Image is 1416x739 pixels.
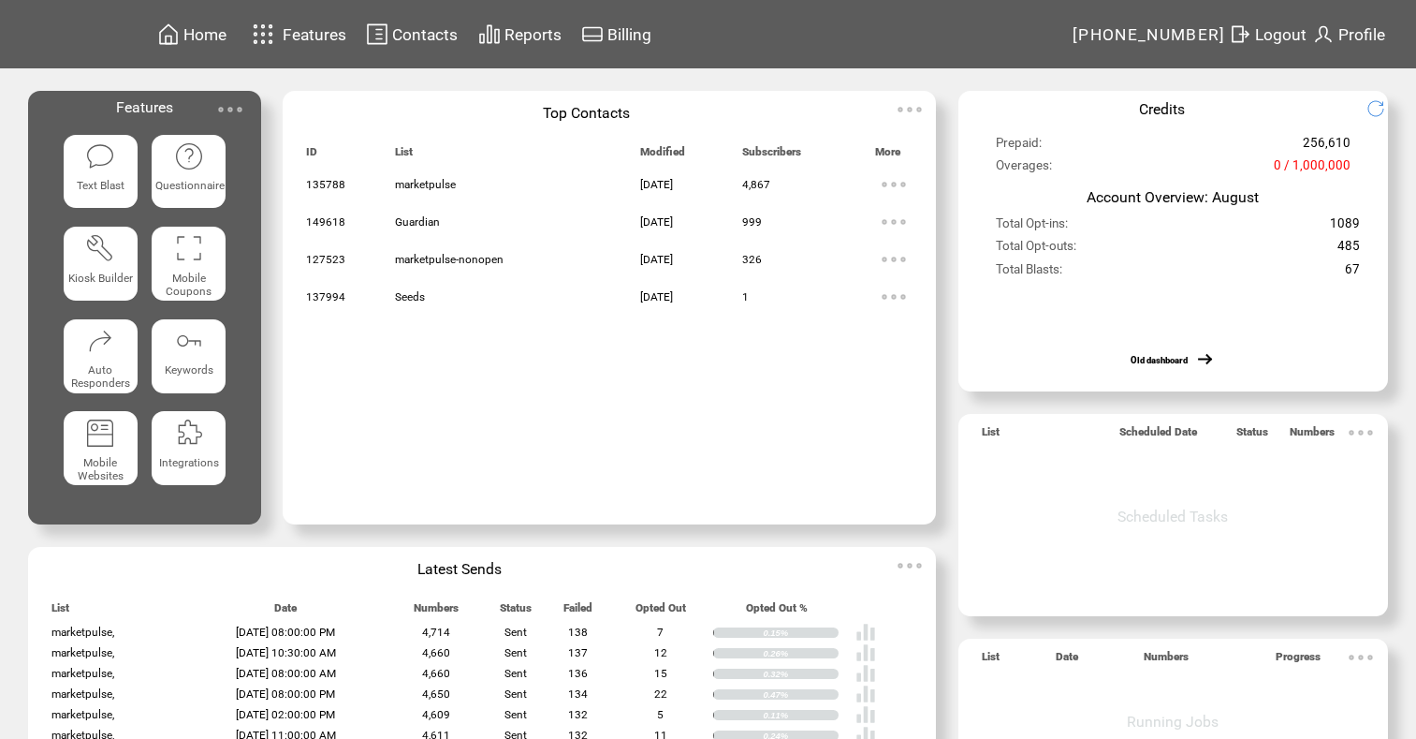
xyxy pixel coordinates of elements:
[422,708,450,721] span: 4,609
[543,104,630,122] span: Top Contacts
[563,601,592,623] span: Failed
[306,215,345,229] span: 149618
[174,326,204,356] img: keywords.svg
[64,135,138,213] a: Text Blast
[640,215,673,229] span: [DATE]
[654,646,667,659] span: 12
[996,216,1068,239] span: Total Opt-ins:
[875,145,900,167] span: More
[1330,216,1360,239] span: 1089
[155,179,225,192] span: Questionnaire
[68,272,133,285] span: Kiosk Builder
[395,178,456,191] span: marketpulse
[1117,508,1228,525] span: Scheduled Tasks
[152,135,226,213] a: Questionnaire
[654,667,667,680] span: 15
[568,708,588,721] span: 132
[1255,25,1307,44] span: Logout
[891,91,928,128] img: ellypsis.svg
[414,601,459,623] span: Numbers
[746,601,808,623] span: Opted Out %
[996,239,1076,261] span: Total Opt-outs:
[1139,100,1185,118] span: Credits
[422,626,450,639] span: 4,714
[763,628,838,639] div: 0.15%
[1338,25,1385,44] span: Profile
[422,646,450,659] span: 4,660
[366,22,388,46] img: contacts.svg
[763,710,838,721] div: 0.11%
[855,622,876,643] img: poll%20-%20white.svg
[85,233,115,263] img: tool%201.svg
[657,626,664,639] span: 7
[244,16,350,52] a: Features
[1131,355,1188,365] a: Old dashboard
[568,646,588,659] span: 137
[85,141,115,171] img: text-blast.svg
[1144,650,1189,672] span: Numbers
[568,626,588,639] span: 138
[1366,99,1399,118] img: refresh.png
[640,253,673,266] span: [DATE]
[422,667,450,680] span: 4,660
[504,687,527,701] span: Sent
[996,262,1062,285] span: Total Blasts:
[422,687,450,701] span: 4,650
[395,290,425,303] span: Seeds
[742,253,762,266] span: 326
[1087,188,1259,206] span: Account Overview: August
[51,646,114,659] span: marketpulse,
[1056,650,1078,672] span: Date
[247,19,280,50] img: features.svg
[568,667,588,680] span: 136
[154,20,229,49] a: Home
[166,272,212,298] span: Mobile Coupons
[742,215,762,229] span: 999
[1229,22,1251,46] img: exit.svg
[85,418,115,448] img: mobile-websites.svg
[85,326,115,356] img: auto-responders.svg
[1342,414,1380,451] img: ellypsis.svg
[152,411,226,489] a: Integrations
[763,689,838,701] div: 0.47%
[742,145,801,167] span: Subscribers
[236,667,336,680] span: [DATE] 08:00:00 AM
[165,363,213,377] span: Keywords
[363,20,460,49] a: Contacts
[64,227,138,304] a: Kiosk Builder
[395,145,413,167] span: List
[152,227,226,304] a: Mobile Coupons
[1345,262,1360,285] span: 67
[174,233,204,263] img: coupons.svg
[855,643,876,663] img: poll%20-%20white.svg
[504,626,527,639] span: Sent
[152,319,226,397] a: Keywords
[51,667,114,680] span: marketpulse,
[1226,20,1309,49] a: Logout
[568,687,588,701] span: 134
[578,20,654,49] a: Billing
[236,646,336,659] span: [DATE] 10:30:00 AM
[1274,158,1350,181] span: 0 / 1,000,000
[982,650,1000,672] span: List
[1290,425,1335,447] span: Numbers
[1312,22,1335,46] img: profile.svg
[504,25,562,44] span: Reports
[875,278,912,316] img: ellypsis.svg
[236,687,335,701] span: [DATE] 08:00:00 PM
[763,648,838,659] div: 0.26%
[996,136,1042,158] span: Prepaid:
[1342,639,1380,676] img: ellypsis.svg
[742,290,749,303] span: 1
[51,687,114,701] span: marketpulse,
[875,241,912,278] img: ellypsis.svg
[640,178,673,191] span: [DATE]
[504,667,527,680] span: Sent
[1119,425,1197,447] span: Scheduled Date
[174,141,204,171] img: questionnaire.svg
[855,684,876,704] img: poll%20-%20white.svg
[78,456,124,482] span: Mobile Websites
[504,646,527,659] span: Sent
[116,98,173,116] span: Features
[306,253,345,266] span: 127523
